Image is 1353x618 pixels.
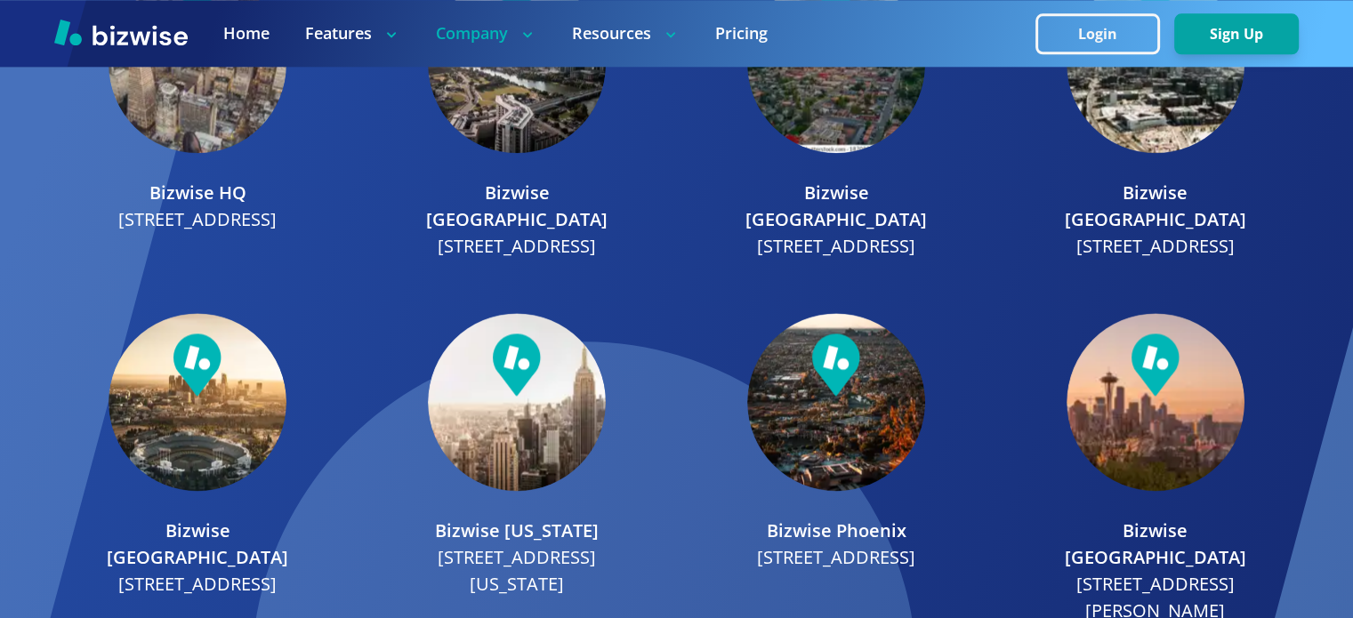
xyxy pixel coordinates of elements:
[1132,333,1180,396] img: Pin Icon
[395,180,640,233] p: Bizwise [GEOGRAPHIC_DATA]
[715,22,768,44] a: Pricing
[1174,26,1299,43] a: Sign Up
[109,313,286,491] img: Bizwise office Los Angeles
[54,19,188,45] img: Bizwise Logo
[1033,180,1277,233] p: Bizwise [GEOGRAPHIC_DATA]
[118,571,277,598] p: [STREET_ADDRESS]
[1035,26,1174,43] a: Login
[757,233,915,260] p: [STREET_ADDRESS]
[812,333,860,396] img: Pin Icon
[766,518,906,544] p: Bizwise Phoenix
[1067,313,1244,491] img: Bizwise office Seattle
[757,544,915,571] p: [STREET_ADDRESS]
[438,233,596,260] p: [STREET_ADDRESS]
[1076,233,1235,260] p: [STREET_ADDRESS]
[1035,13,1160,54] button: Login
[305,22,400,44] p: Features
[149,180,246,206] p: Bizwise HQ
[493,333,541,396] img: Pin Icon
[428,313,606,491] img: Bizwise office New York City
[1174,13,1299,54] button: Sign Up
[572,22,680,44] p: Resources
[76,518,320,571] p: Bizwise [GEOGRAPHIC_DATA]
[713,180,958,233] p: Bizwise [GEOGRAPHIC_DATA]
[395,544,640,598] p: [STREET_ADDRESS][US_STATE]
[223,22,270,44] a: Home
[173,333,221,396] img: Pin Icon
[1033,518,1277,571] p: Bizwise [GEOGRAPHIC_DATA]
[435,518,599,544] p: Bizwise [US_STATE]
[747,313,925,491] img: Bizwise office Phoenix
[436,22,536,44] p: Company
[118,206,277,233] p: [STREET_ADDRESS]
